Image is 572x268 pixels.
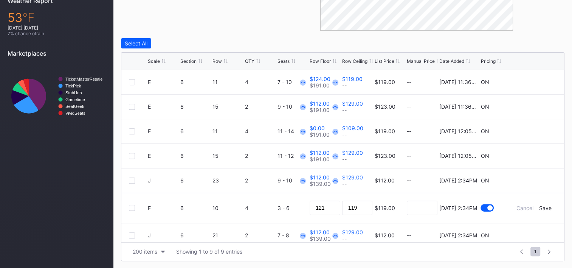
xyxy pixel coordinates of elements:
div: Save [539,205,552,211]
div: 7 % chance of rain [8,31,106,36]
div: -- [342,156,363,162]
div: $191.00 [310,82,330,89]
div: 6 [180,177,211,184]
div: Date Added [439,58,464,64]
div: 6 [180,103,211,110]
div: [DATE] 11:36AM [439,103,479,110]
div: $124.00 [310,76,330,82]
div: $112.00 [310,100,330,107]
div: Marketplaces [8,50,106,57]
div: 21 [212,232,243,238]
div: ON [481,79,489,85]
div: Select All [125,40,147,47]
div: 9 - 10 [277,103,308,110]
button: 200 items [129,246,169,257]
div: ON [481,153,489,159]
div: E [148,153,151,159]
div: $112.00 [374,232,394,238]
div: 2 [245,153,276,159]
svg: Chart title [8,63,106,129]
div: 23 [212,177,243,184]
div: Row [212,58,222,64]
div: 6 [180,232,211,238]
div: -- [342,131,363,138]
button: Select All [121,38,151,48]
div: [DATE] 12:05PM [439,153,479,159]
div: [DATE] 2:34PM [439,177,477,184]
text: StubHub [65,90,82,95]
div: -- [342,181,363,187]
div: $119.00 [342,76,363,82]
div: $112.00 [310,174,331,181]
div: 11 - 12 [277,153,308,159]
div: 2 [245,177,276,184]
div: $112.00 [310,150,330,156]
div: E [148,79,151,85]
div: 7 - 10 [277,79,308,85]
div: [DATE] [DATE] [8,25,106,31]
div: $139.00 [310,181,331,187]
div: $0.00 [310,125,330,131]
span: 1 [530,247,540,256]
text: TicketMasterResale [65,77,102,81]
div: ON [481,103,489,110]
div: $109.00 [342,125,363,131]
div: J [148,177,151,184]
div: [DATE] 2:34PM [439,205,477,211]
div: [DATE] 11:36AM [439,79,479,85]
div: -- [407,128,437,134]
div: ON [481,128,489,134]
div: $119.00 [374,79,395,85]
div: $191.00 [310,107,330,113]
div: $191.00 [310,156,330,162]
div: 4 [245,79,276,85]
div: 11 [212,128,243,134]
div: Cancel [516,205,533,211]
div: [DATE] 12:05PM [439,128,479,134]
div: 6 [180,205,211,211]
div: 9 - 10 [277,177,308,184]
text: SeatGeek [65,104,84,109]
div: ON [481,177,489,184]
span: ℉ [22,10,35,25]
div: 6 [180,153,211,159]
div: -- [342,107,363,113]
div: $139.00 [310,235,331,242]
div: Manual Price [407,58,435,64]
div: -- [407,79,437,85]
div: 200 items [133,248,157,255]
div: List Price [374,58,394,64]
div: -- [407,153,437,159]
div: E [148,205,151,211]
div: 2 [245,232,276,238]
div: E [148,128,151,134]
div: $123.00 [374,103,395,110]
div: Pricing [481,58,495,64]
div: -- [342,235,363,242]
div: -- [407,177,437,184]
div: 15 [212,103,243,110]
div: $123.00 [374,153,395,159]
div: 6 [180,79,211,85]
text: TickPick [65,84,81,88]
text: Gametime [65,97,85,102]
div: 11 - 14 [277,128,308,134]
div: Seats [277,58,290,64]
div: Section [180,58,197,64]
div: -- [342,82,363,89]
div: J [148,232,151,238]
div: $129.00 [342,174,363,181]
div: E [148,103,151,110]
div: $112.00 [310,229,331,235]
div: 11 [212,79,243,85]
div: 4 [245,128,276,134]
div: Row Ceiling [342,58,367,64]
div: 3 - 6 [277,205,308,211]
div: $119.00 [374,128,395,134]
div: Row Floor [310,58,331,64]
div: -- [407,103,437,110]
div: QTY [245,58,254,64]
div: $129.00 [342,229,363,235]
div: 4 [245,205,276,211]
div: ON [481,232,489,238]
